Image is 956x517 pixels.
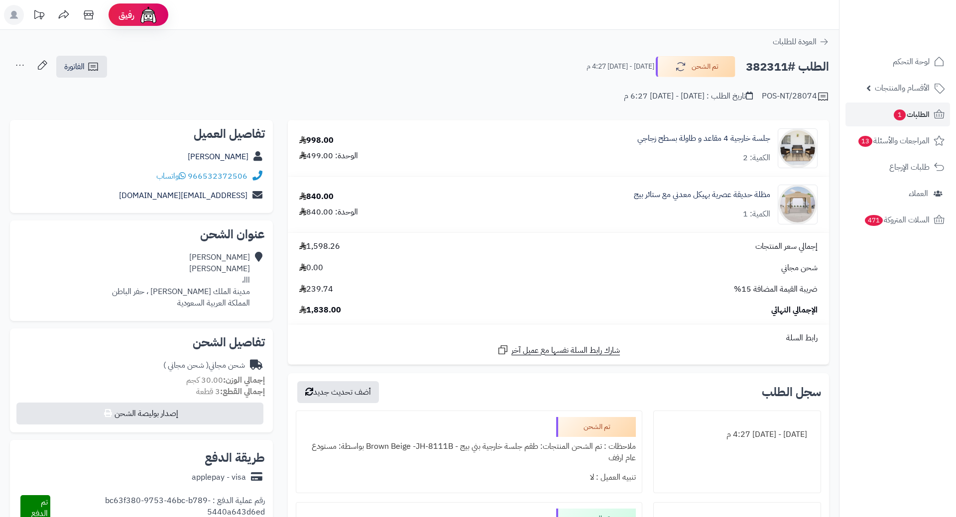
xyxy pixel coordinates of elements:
a: واتساب [156,170,186,182]
span: ضريبة القيمة المضافة 15% [734,284,818,295]
div: POS-NT/28074 [762,91,829,103]
div: رابط السلة [292,332,825,344]
a: [EMAIL_ADDRESS][DOMAIN_NAME] [119,190,247,202]
div: تاريخ الطلب : [DATE] - [DATE] 6:27 م [624,91,753,102]
a: لوحة التحكم [845,50,950,74]
a: العملاء [845,182,950,206]
span: الأقسام والمنتجات [875,81,930,95]
div: الوحدة: 840.00 [299,207,358,218]
span: طلبات الإرجاع [889,160,930,174]
span: 471 [865,215,883,226]
div: تنبيه العميل : لا [302,468,636,487]
strong: إجمالي الوزن: [223,374,265,386]
span: رفيق [119,9,134,21]
img: logo-2.png [888,27,947,48]
img: ai-face.png [138,5,158,25]
a: مظلة حديقة عصرية بهيكل معدني مع ستائر بيج [634,189,770,201]
span: ( شحن مجاني ) [163,359,209,371]
span: 1 [894,109,906,120]
h2: تفاصيل الشحن [18,336,265,348]
h2: عنوان الشحن [18,228,265,240]
div: [PERSON_NAME] [PERSON_NAME] ااا، مدينة الملك [PERSON_NAME] ، حفر الباطن المملكة العربية السعودية [112,252,250,309]
a: شارك رابط السلة نفسها مع عميل آخر [497,344,620,356]
span: العملاء [909,187,928,201]
h3: سجل الطلب [762,386,821,398]
a: تحديثات المنصة [26,5,51,27]
span: الفاتورة [64,61,85,73]
small: [DATE] - [DATE] 4:27 م [587,62,654,72]
button: إصدار بوليصة الشحن [16,403,263,424]
span: 13 [858,136,872,147]
strong: إجمالي القطع: [220,386,265,398]
span: 1,838.00 [299,305,341,316]
span: الإجمالي النهائي [771,305,818,316]
a: الفاتورة [56,56,107,78]
div: ملاحظات : تم الشحن المنتجات: طقم جلسة خارجية بني بيج - Brown Beige -JH-8111B بواسطة: مستودع عام ارفف [302,437,636,468]
h2: طريقة الدفع [205,452,265,464]
img: 1754900660-110119010038-90x90.jpg [778,128,817,168]
span: العودة للطلبات [773,36,817,48]
div: الكمية: 1 [743,208,770,220]
span: شارك رابط السلة نفسها مع عميل آخر [511,345,620,356]
div: [DATE] - [DATE] 4:27 م [660,425,815,444]
a: جلسة خارجية 4 مقاعد و طاولة بسطح زجاجي [637,133,770,144]
span: 239.74 [299,284,333,295]
span: 1,598.26 [299,241,340,252]
a: 966532372506 [188,170,247,182]
a: السلات المتروكة471 [845,208,950,232]
span: شحن مجاني [781,262,818,274]
span: لوحة التحكم [893,55,930,69]
div: 998.00 [299,135,334,146]
span: 0.00 [299,262,323,274]
h2: تفاصيل العميل [18,128,265,140]
div: 840.00 [299,191,334,203]
div: تم الشحن [556,417,636,437]
a: [PERSON_NAME] [188,151,248,163]
button: تم الشحن [656,56,735,77]
a: المراجعات والأسئلة13 [845,129,950,153]
span: إجمالي سعر المنتجات [755,241,818,252]
h2: الطلب #382311 [746,57,829,77]
div: الوحدة: 499.00 [299,150,358,162]
a: طلبات الإرجاع [845,155,950,179]
img: 1754900874-110127010002-90x90.jpg [778,185,817,224]
button: أضف تحديث جديد [297,381,379,403]
span: السلات المتروكة [864,213,930,227]
a: الطلبات1 [845,103,950,126]
small: 3 قطعة [196,386,265,398]
a: العودة للطلبات [773,36,829,48]
div: شحن مجاني [163,360,245,371]
span: الطلبات [893,107,930,121]
span: المراجعات والأسئلة [857,134,930,148]
div: الكمية: 2 [743,152,770,164]
div: applepay - visa [192,472,246,483]
small: 30.00 كجم [186,374,265,386]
